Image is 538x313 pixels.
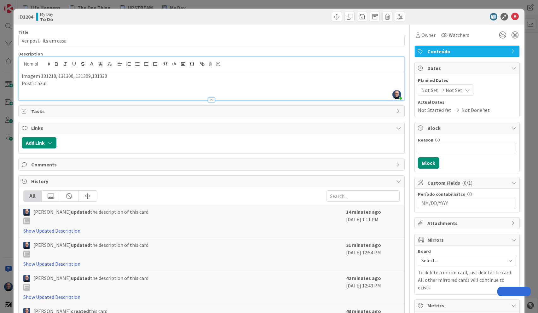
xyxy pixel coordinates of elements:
[461,106,490,114] span: Not Done Yet
[418,106,451,114] span: Not Started Yet
[418,249,431,253] span: Board
[346,274,400,301] div: [DATE] 12:43 PM
[418,77,516,84] span: Planned Dates
[421,86,438,94] span: Not Set
[33,274,148,291] span: [PERSON_NAME] the description of this card
[427,236,508,244] span: Mirrors
[18,35,405,46] input: type card name here...
[23,14,33,20] b: 1284
[392,90,401,99] img: S8dkA9RpCuHXNfjtQIqKzkrxbbmCok6K.PNG
[346,208,400,235] div: [DATE] 1:11 PM
[418,192,516,196] div: Período contabilisitco
[22,80,402,87] p: Post it azul
[346,275,381,281] b: 42 minutes ago
[18,29,28,35] label: Title
[446,86,462,94] span: Not Set
[33,208,148,224] span: [PERSON_NAME] the description of this card
[71,275,90,281] b: updated
[31,124,393,132] span: Links
[427,48,508,55] span: Conteúdo
[346,242,381,248] b: 31 minutes ago
[18,51,43,57] span: Description
[327,190,400,202] input: Search...
[427,302,508,309] span: Metrics
[427,64,508,72] span: Dates
[23,261,80,267] a: Show Updated Description
[421,256,502,265] span: Select...
[23,275,30,282] img: Fg
[31,107,393,115] span: Tasks
[22,72,402,80] p: Imagem 131218, 131300, 131309,131330
[421,31,436,39] span: Owner
[40,17,53,22] b: To Do
[418,99,516,106] span: Actual Dates
[23,209,30,216] img: Fg
[462,180,472,186] span: ( 0/1 )
[418,137,433,143] label: Reason
[40,12,53,17] span: My Day
[421,198,513,209] input: MM/DD/YYYY
[31,177,393,185] span: History
[427,124,508,132] span: Block
[23,228,80,234] a: Show Updated Description
[427,179,508,187] span: Custom Fields
[346,241,400,268] div: [DATE] 12:54 PM
[71,209,90,215] b: updated
[31,161,393,168] span: Comments
[427,219,508,227] span: Attachments
[449,31,469,39] span: Watchers
[23,294,80,300] a: Show Updated Description
[18,13,33,20] span: ID
[418,157,439,169] button: Block
[24,191,42,201] div: All
[418,269,516,291] p: To delete a mirror card, just delete the card. All other mirrored cards will continue to exists.
[22,137,56,148] button: Add Link
[33,241,148,258] span: [PERSON_NAME] the description of this card
[71,242,90,248] b: updated
[346,209,381,215] b: 14 minutes ago
[23,242,30,249] img: Fg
